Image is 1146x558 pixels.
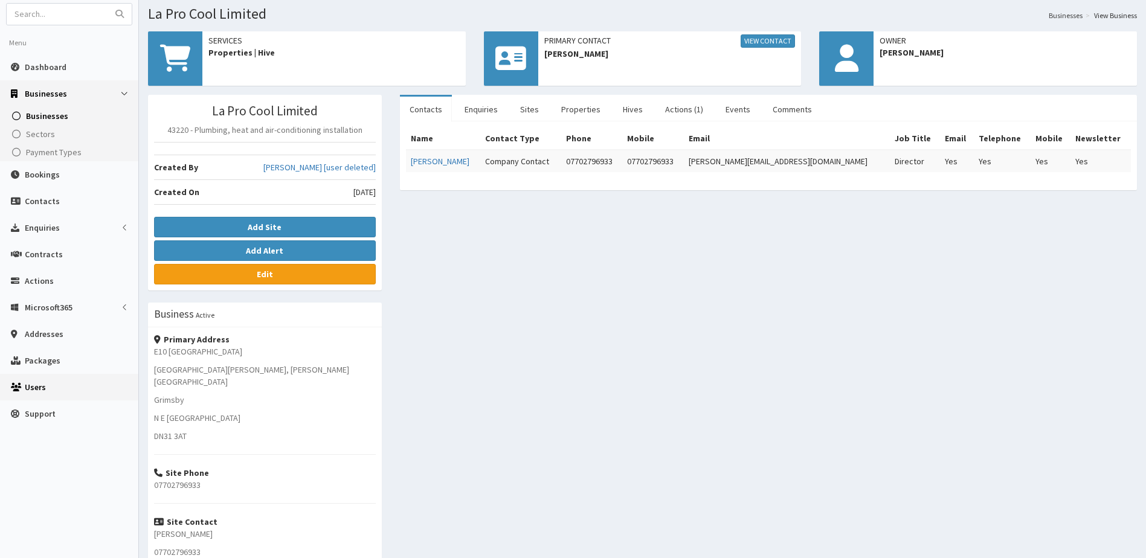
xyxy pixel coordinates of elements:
span: Sectors [26,129,55,139]
td: Yes [940,150,974,172]
a: [PERSON_NAME] [user deleted] [263,161,376,173]
td: Director [890,150,940,172]
h1: La Pro Cool Limited [148,6,1137,22]
span: Dashboard [25,62,66,72]
th: Email [940,127,974,150]
th: Newsletter [1070,127,1131,150]
p: [GEOGRAPHIC_DATA][PERSON_NAME], [PERSON_NAME][GEOGRAPHIC_DATA] [154,364,376,388]
p: DN31 3AT [154,430,376,442]
th: Mobile [1031,127,1071,150]
a: Comments [763,97,822,122]
th: Email [684,127,890,150]
span: Contacts [25,196,60,207]
td: Yes [1070,150,1131,172]
span: Users [25,382,46,393]
span: Businesses [25,88,67,99]
p: 07702796933 [154,479,376,491]
strong: Primary Address [154,334,230,345]
span: Bookings [25,169,60,180]
td: 07702796933 [561,150,623,172]
span: [PERSON_NAME] [544,48,796,60]
span: Support [25,408,56,419]
a: View Contact [741,34,795,48]
a: Enquiries [455,97,507,122]
p: E10 [GEOGRAPHIC_DATA] [154,345,376,358]
th: Telephone [974,127,1031,150]
p: N E [GEOGRAPHIC_DATA] [154,412,376,424]
span: Businesses [26,111,68,121]
a: Edit [154,264,376,284]
p: Grimsby [154,394,376,406]
small: Active [196,310,214,319]
p: [PERSON_NAME] [154,528,376,540]
input: Search... [7,4,108,25]
h3: Business [154,309,194,319]
span: Addresses [25,329,63,339]
a: Actions (1) [655,97,713,122]
a: Hives [613,97,652,122]
span: Primary Contact [544,34,796,48]
th: Name [406,127,481,150]
b: Add Site [248,222,282,232]
a: Payment Types [3,143,138,161]
strong: Site Contact [154,516,217,527]
span: Services [208,34,460,46]
th: Phone [561,127,623,150]
a: Properties [552,97,610,122]
span: [PERSON_NAME] [880,46,1131,59]
li: View Business [1083,10,1137,21]
td: 07702796933 [622,150,684,172]
button: Add Alert [154,240,376,261]
span: Owner [880,34,1131,46]
a: Businesses [3,107,138,125]
td: Company Contact [480,150,561,172]
span: [DATE] [353,186,376,198]
p: 07702796933 [154,546,376,558]
td: Yes [974,150,1031,172]
a: Contacts [400,97,452,122]
span: Contracts [25,249,63,260]
b: Created By [154,162,198,173]
span: Payment Types [26,147,82,158]
a: Events [716,97,760,122]
span: Microsoft365 [25,302,72,313]
a: [PERSON_NAME] [411,156,469,167]
a: Businesses [1049,10,1083,21]
span: Actions [25,275,54,286]
strong: Site Phone [154,467,209,478]
span: Packages [25,355,60,366]
b: Created On [154,187,199,197]
a: Sectors [3,125,138,143]
span: Enquiries [25,222,60,233]
p: 43220 - Plumbing, heat and air-conditioning installation [154,124,376,136]
th: Job Title [890,127,940,150]
h3: La Pro Cool Limited [154,104,376,118]
a: Sites [510,97,549,122]
td: [PERSON_NAME][EMAIL_ADDRESS][DOMAIN_NAME] [684,150,890,172]
span: Properties | Hive [208,46,460,59]
b: Edit [257,269,273,280]
b: Add Alert [246,245,283,256]
th: Contact Type [480,127,561,150]
th: Mobile [622,127,684,150]
td: Yes [1031,150,1071,172]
